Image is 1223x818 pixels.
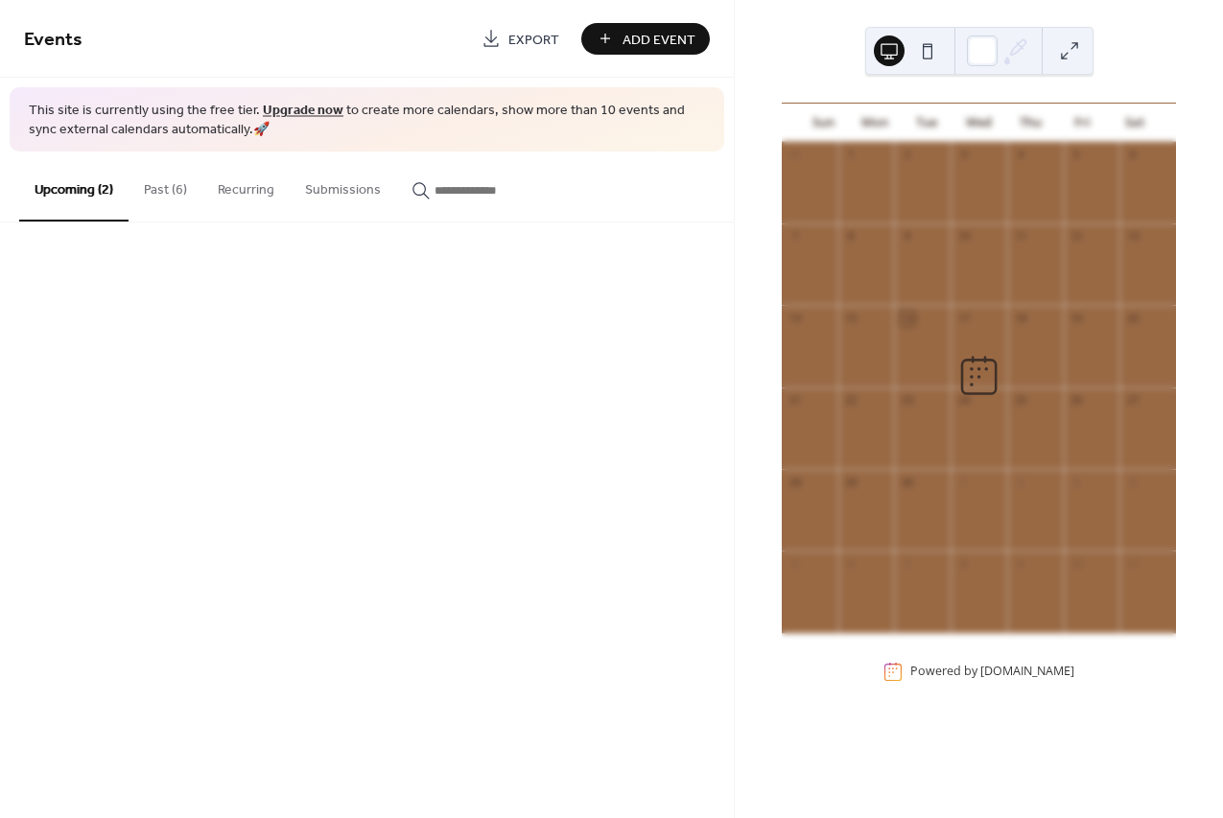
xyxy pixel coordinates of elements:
div: Powered by [910,664,1074,680]
div: Fri [1057,104,1109,142]
div: 7 [900,556,914,571]
div: 17 [956,311,971,325]
div: 4 [1125,475,1140,489]
button: Submissions [290,152,396,220]
div: 27 [1125,393,1140,408]
a: Upgrade now [263,98,343,124]
a: Export [467,23,574,55]
div: 14 [788,311,802,325]
div: 8 [844,229,858,244]
button: Recurring [202,152,290,220]
div: Sun [797,104,849,142]
div: 11 [1013,229,1027,244]
button: Past (6) [129,152,202,220]
span: Add Event [623,30,695,50]
div: 12 [1070,229,1084,244]
div: 3 [956,148,971,162]
div: 26 [1070,393,1084,408]
span: This site is currently using the free tier. to create more calendars, show more than 10 events an... [29,102,705,139]
div: 10 [1070,556,1084,571]
div: 22 [844,393,858,408]
span: Export [508,30,559,50]
a: [DOMAIN_NAME] [980,664,1074,680]
div: 20 [1125,311,1140,325]
div: 19 [1070,311,1084,325]
div: 21 [788,393,802,408]
div: 5 [788,556,802,571]
div: 2 [1013,475,1027,489]
div: 3 [1070,475,1084,489]
div: 2 [900,148,914,162]
div: 18 [1013,311,1027,325]
button: Add Event [581,23,710,55]
div: 30 [900,475,914,489]
div: 24 [956,393,971,408]
div: 11 [1125,556,1140,571]
div: 4 [1013,148,1027,162]
div: 15 [844,311,858,325]
div: 16 [900,311,914,325]
div: 23 [900,393,914,408]
div: Wed [953,104,1004,142]
div: 8 [956,556,971,571]
div: Tue [901,104,953,142]
div: 31 [788,148,802,162]
div: 9 [900,229,914,244]
div: 7 [788,229,802,244]
div: Thu [1005,104,1057,142]
div: 10 [956,229,971,244]
span: Events [24,21,82,58]
div: 28 [788,475,802,489]
button: Upcoming (2) [19,152,129,222]
div: 25 [1013,393,1027,408]
div: 6 [1125,148,1140,162]
div: 1 [844,148,858,162]
div: 1 [956,475,971,489]
div: Mon [849,104,901,142]
div: 5 [1070,148,1084,162]
div: 13 [1125,229,1140,244]
div: 9 [1013,556,1027,571]
div: 29 [844,475,858,489]
div: 6 [844,556,858,571]
div: Sat [1109,104,1161,142]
